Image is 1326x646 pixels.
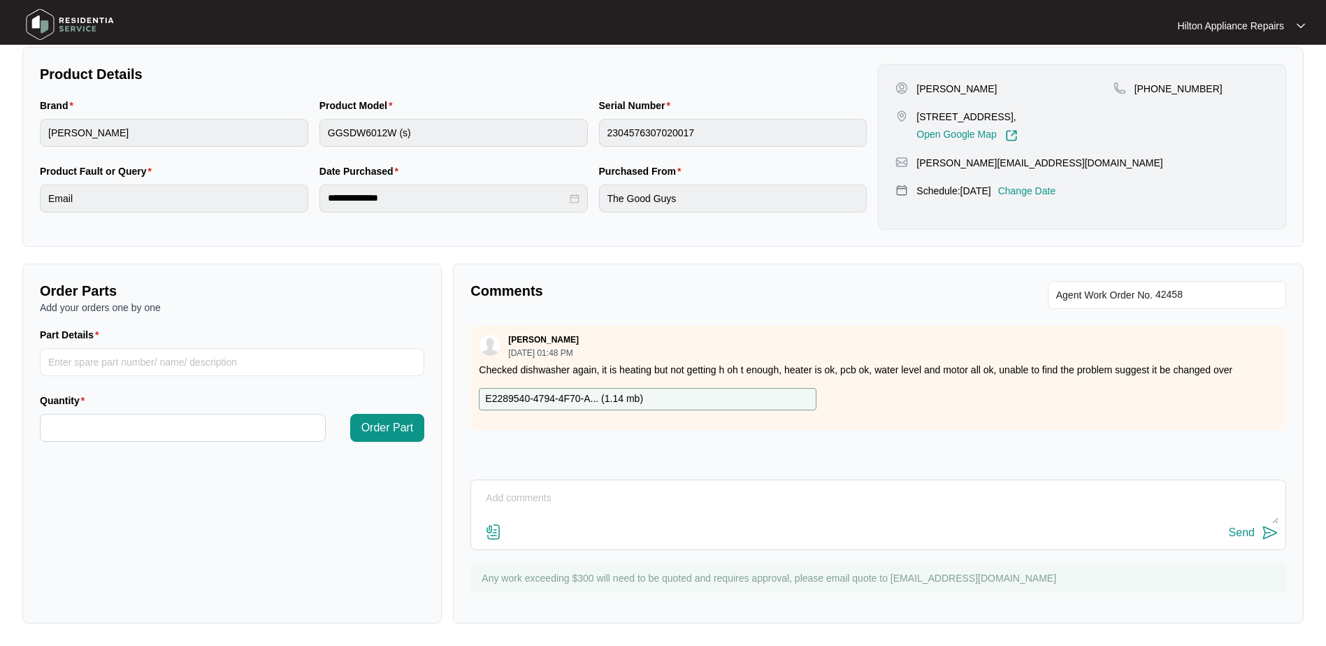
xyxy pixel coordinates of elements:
[916,110,1017,124] p: [STREET_ADDRESS],
[40,301,424,315] p: Add your orders one by one
[41,415,325,441] input: Quantity
[485,392,643,407] p: E2289540-4794-4F70-A... ( 1.14 mb )
[470,281,868,301] p: Comments
[350,414,425,442] button: Order Part
[599,119,867,147] input: Serial Number
[599,185,867,213] input: Purchased From
[319,99,398,113] label: Product Model
[1177,19,1284,33] p: Hilton Appliance Repairs
[916,82,997,96] p: [PERSON_NAME]
[1229,526,1255,539] div: Send
[1297,22,1305,29] img: dropdown arrow
[1262,524,1278,541] img: send-icon.svg
[40,119,308,147] input: Brand
[895,82,908,94] img: user-pin
[916,129,1017,142] a: Open Google Map
[508,349,579,357] p: [DATE] 01:48 PM
[319,119,588,147] input: Product Model
[40,164,157,178] label: Product Fault or Query
[1056,287,1153,303] span: Agent Work Order No.
[319,164,404,178] label: Date Purchased
[895,156,908,168] img: map-pin
[479,363,1278,377] p: Checked dishwasher again, it is heating but not getting h oh t enough, heater is ok, pcb ok, wate...
[21,3,119,45] img: residentia service logo
[1229,524,1278,543] button: Send
[1005,129,1018,142] img: Link-External
[40,99,79,113] label: Brand
[40,281,424,301] p: Order Parts
[40,394,90,408] label: Quantity
[916,156,1162,170] p: [PERSON_NAME][EMAIL_ADDRESS][DOMAIN_NAME]
[916,184,990,198] p: Schedule: [DATE]
[895,184,908,196] img: map-pin
[1114,82,1126,94] img: map-pin
[482,571,1279,585] p: Any work exceeding $300 will need to be quoted and requires approval, please email quote to [EMAI...
[895,110,908,122] img: map-pin
[599,164,687,178] label: Purchased From
[508,334,579,345] p: [PERSON_NAME]
[40,348,424,376] input: Part Details
[1134,82,1223,96] p: [PHONE_NUMBER]
[480,335,500,356] img: user.svg
[485,524,502,540] img: file-attachment-doc.svg
[599,99,676,113] label: Serial Number
[40,185,308,213] input: Product Fault or Query
[1155,287,1278,303] input: Add Agent Work Order No.
[328,191,567,206] input: Date Purchased
[998,184,1056,198] p: Change Date
[40,64,867,84] p: Product Details
[40,328,105,342] label: Part Details
[361,419,414,436] span: Order Part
